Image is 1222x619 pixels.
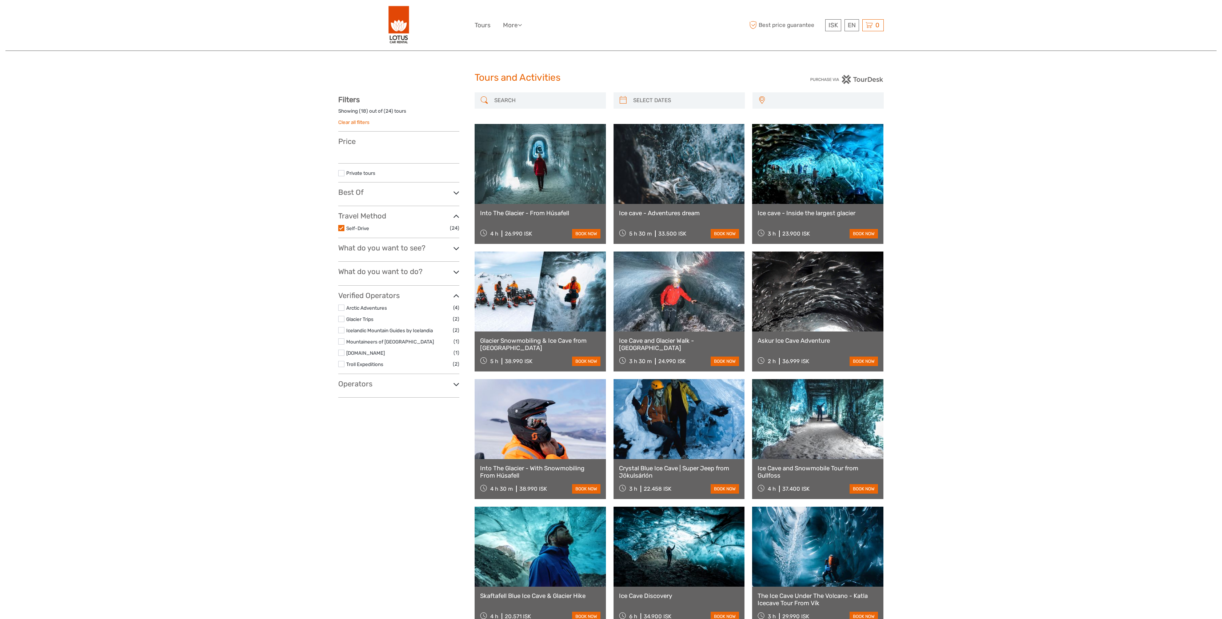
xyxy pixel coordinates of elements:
[503,20,522,31] a: More
[619,337,739,352] a: Ice Cave and Glacier Walk - [GEOGRAPHIC_DATA]
[338,119,370,125] a: Clear all filters
[711,229,739,238] a: book now
[450,224,459,232] span: (24)
[338,108,459,119] div: Showing ( ) out of ( ) tours
[619,209,739,217] a: Ice cave - Adventures dream
[346,350,385,356] a: [DOMAIN_NAME]
[388,5,410,45] img: 443-e2bd2384-01f0-477a-b1bf-f993e7f52e7d_logo_big.png
[491,94,602,107] input: SEARCH
[338,379,459,388] h3: Operators
[505,358,532,365] div: 38.990 ISK
[480,592,600,599] a: Skaftafell Blue Ice Cave & Glacier Hike
[475,72,747,84] h1: Tours and Activities
[490,486,513,492] span: 4 h 30 m
[630,94,741,107] input: SELECT DATES
[810,75,884,84] img: PurchaseViaTourDesk.png
[768,230,776,237] span: 3 h
[850,229,878,238] a: book now
[346,225,369,231] a: Self-Drive
[658,358,686,365] div: 24.990 ISK
[346,316,374,322] a: Glacier Trips
[346,305,387,311] a: Arctic Adventures
[828,21,838,29] span: ISK
[644,486,671,492] div: 22.458 ISK
[758,337,878,344] a: Askur Ice Cave Adventure
[629,486,637,492] span: 3 h
[782,358,809,365] div: 36.999 ISK
[519,486,547,492] div: 38.990 ISK
[346,339,434,345] a: Mountaineers of [GEOGRAPHIC_DATA]
[453,315,459,323] span: (2)
[453,360,459,368] span: (2)
[346,361,383,367] a: Troll Expeditions
[338,95,360,104] strong: Filters
[386,108,391,114] label: 24
[629,230,652,237] span: 5 h 30 m
[480,209,600,217] a: Into The Glacier - From Húsafell
[844,19,859,31] div: EN
[454,349,459,357] span: (1)
[346,327,433,333] a: Icelandic Mountain Guides by Icelandia
[747,19,823,31] span: Best price guarantee
[480,337,600,352] a: Glacier Snowmobiling & Ice Cave from [GEOGRAPHIC_DATA]
[572,484,600,494] a: book now
[782,230,810,237] div: 23.900 ISK
[572,229,600,238] a: book now
[758,209,878,217] a: Ice cave - Inside the largest glacier
[454,337,459,346] span: (1)
[490,230,498,237] span: 4 h
[850,484,878,494] a: book now
[338,137,459,146] h3: Price
[338,267,459,276] h3: What do you want to do?
[768,358,776,365] span: 2 h
[619,465,739,479] a: Crystal Blue Ice Cave | Super Jeep from Jökulsárlón
[758,592,878,607] a: The Ice Cave Under The Volcano - Katla Icecave Tour From Vík
[629,358,652,365] span: 3 h 30 m
[572,357,600,366] a: book now
[346,170,375,176] a: Private tours
[453,304,459,312] span: (4)
[453,326,459,334] span: (2)
[338,188,459,197] h3: Best Of
[619,592,739,599] a: Ice Cave Discovery
[758,465,878,479] a: Ice Cave and Snowmobile Tour from Gullfoss
[768,486,776,492] span: 4 h
[782,486,810,492] div: 37.400 ISK
[658,230,686,237] div: 33.500 ISK
[475,20,491,31] a: Tours
[505,230,532,237] div: 26.990 ISK
[711,484,739,494] a: book now
[338,212,459,220] h3: Travel Method
[361,108,366,114] label: 18
[338,291,459,300] h3: Verified Operators
[874,21,880,29] span: 0
[338,244,459,252] h3: What do you want to see?
[480,465,600,479] a: Into The Glacier - With Snowmobiling From Húsafell
[711,357,739,366] a: book now
[490,358,498,365] span: 5 h
[850,357,878,366] a: book now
